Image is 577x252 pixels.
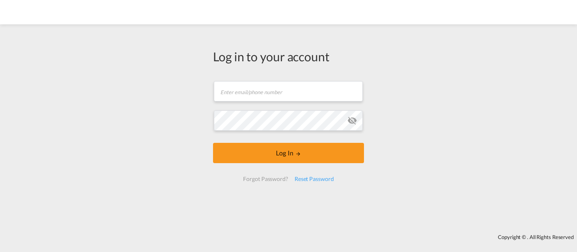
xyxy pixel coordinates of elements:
div: Reset Password [291,172,337,186]
md-icon: icon-eye-off [347,116,357,125]
div: Log in to your account [213,48,364,65]
input: Enter email/phone number [214,81,363,101]
div: Forgot Password? [240,172,291,186]
button: LOGIN [213,143,364,163]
